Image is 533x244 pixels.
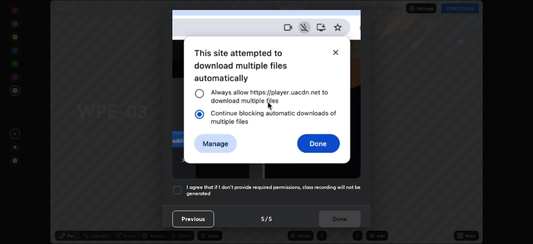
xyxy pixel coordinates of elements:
h4: / [265,214,268,223]
h4: 5 [269,214,272,223]
h5: I agree that if I don't provide required permissions, class recording will not be generated [187,184,361,197]
button: Previous [172,211,214,227]
h4: 5 [261,214,264,223]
